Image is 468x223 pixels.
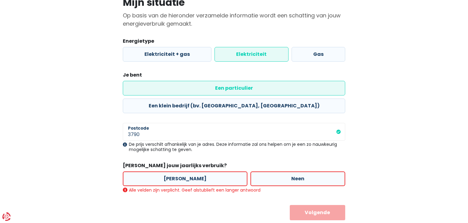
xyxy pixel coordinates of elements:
[123,99,345,113] label: Een klein bedrijf (bv. [GEOGRAPHIC_DATA], [GEOGRAPHIC_DATA])
[290,205,346,220] button: Volgende
[123,81,345,95] label: Een particulier
[123,171,247,186] label: [PERSON_NAME]
[292,47,345,62] label: Gas
[123,162,345,171] legend: [PERSON_NAME] jouw jaarlijks verbruik?
[123,142,345,152] div: De prijs verschilt afhankelijk van je adres. Deze informatie zal ons helpen om je een zo nauwkeur...
[214,47,288,62] label: Elektriciteit
[123,123,345,141] input: 1000
[123,71,345,81] legend: Je bent
[123,38,345,47] legend: Energietype
[123,47,211,62] label: Elektriciteit + gas
[123,11,345,28] p: Op basis van de hieronder verzamelde informatie wordt een schatting van jouw energieverbruik gema...
[250,171,345,186] label: Neen
[123,187,345,193] div: Alle velden zijn verplicht. Geef alstublieft een langer antwoord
